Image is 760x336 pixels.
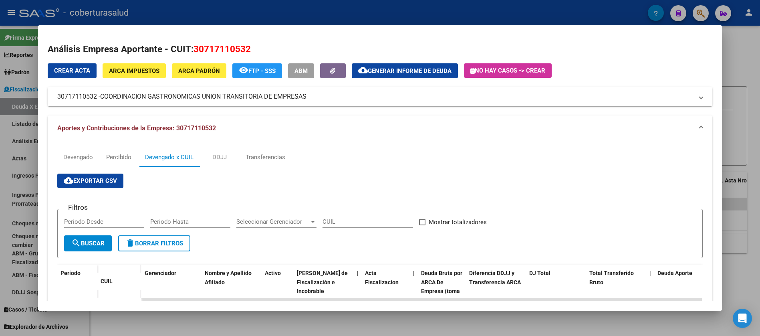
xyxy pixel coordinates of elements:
[357,301,359,308] span: |
[118,235,190,251] button: Borrar Filtros
[101,278,113,284] span: CUIL
[464,63,552,78] button: No hay casos -> Crear
[48,43,712,56] h2: Análisis Empresa Aportante - CUIT:
[172,63,226,78] button: ARCA Padrón
[178,67,220,75] span: ARCA Padrón
[202,265,262,318] datatable-header-cell: Nombre y Apellido Afiliado
[429,217,487,227] span: Mostrar totalizadores
[265,270,281,276] span: Activo
[64,177,117,184] span: Exportar CSV
[64,176,73,185] mat-icon: cloud_download
[57,92,693,101] mat-panel-title: 30717110532 -
[294,265,354,318] datatable-header-cell: Deuda Bruta Neto de Fiscalización e Incobrable
[470,67,545,74] span: No hay casos -> Crear
[368,67,452,75] span: Generar informe de deuda
[649,270,651,276] span: |
[64,235,112,251] button: Buscar
[586,265,646,318] datatable-header-cell: Total Transferido Bruto
[294,67,308,75] span: ABM
[654,265,714,318] datatable-header-cell: Deuda Aporte
[100,92,306,101] span: COORDINACION GASTRONOMICAS UNION TRANSITORIA DE EMPRESAS
[205,270,252,285] span: Nombre y Apellido Afiliado
[64,203,92,212] h3: Filtros
[212,153,227,162] div: DDJJ
[48,87,712,106] mat-expansion-panel-header: 30717110532 -COORDINACION GASTRONOMICAS UNION TRANSITORIA DE EMPRESAS
[469,270,521,285] span: Diferencia DDJJ y Transferencia ARCA
[145,270,176,276] span: Gerenciador
[71,238,81,248] mat-icon: search
[248,67,276,75] span: FTP - SSS
[63,153,93,162] div: Devengado
[352,63,458,78] button: Generar informe de deuda
[418,265,466,318] datatable-header-cell: Deuda Bruta por ARCA De Empresa (toma en cuenta todos los afiliados)
[262,265,294,318] datatable-header-cell: Activo
[57,174,123,188] button: Exportar CSV
[145,153,194,162] div: Devengado x CUIL
[358,65,368,75] mat-icon: cloud_download
[57,124,216,132] span: Aportes y Contribuciones de la Empresa: 30717110532
[125,240,183,247] span: Borrar Filtros
[657,270,692,276] span: Deuda Aporte
[57,265,97,298] datatable-header-cell: Período
[103,63,166,78] button: ARCA Impuestos
[362,265,410,318] datatable-header-cell: Acta Fiscalizacion
[54,67,90,74] span: Crear Acta
[413,270,415,276] span: |
[649,301,651,308] span: |
[60,270,81,276] span: Período
[357,270,359,276] span: |
[97,273,141,290] datatable-header-cell: CUIL
[239,65,248,75] mat-icon: remove_red_eye
[106,153,131,162] div: Percibido
[410,265,418,318] datatable-header-cell: |
[141,265,202,318] datatable-header-cell: Gerenciador
[71,240,105,247] span: Buscar
[236,218,309,225] span: Seleccionar Gerenciador
[194,44,251,54] span: 30717110532
[288,63,314,78] button: ABM
[48,63,97,78] button: Crear Acta
[232,63,282,78] button: FTP - SSS
[125,238,135,248] mat-icon: delete
[421,270,462,313] span: Deuda Bruta por ARCA De Empresa (toma en cuenta todos los afiliados)
[413,301,415,308] span: |
[48,115,712,141] mat-expansion-panel-header: Aportes y Contribuciones de la Empresa: 30717110532
[646,265,654,318] datatable-header-cell: |
[733,309,752,328] div: Open Intercom Messenger
[589,270,634,285] span: Total Transferido Bruto
[466,265,526,318] datatable-header-cell: Diferencia DDJJ y Transferencia ARCA
[109,67,159,75] span: ARCA Impuestos
[246,153,285,162] div: Transferencias
[526,265,586,318] datatable-header-cell: DJ Total
[529,270,550,276] span: DJ Total
[354,265,362,318] datatable-header-cell: |
[365,270,399,285] span: Acta Fiscalizacion
[297,270,348,295] span: [PERSON_NAME] de Fiscalización e Incobrable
